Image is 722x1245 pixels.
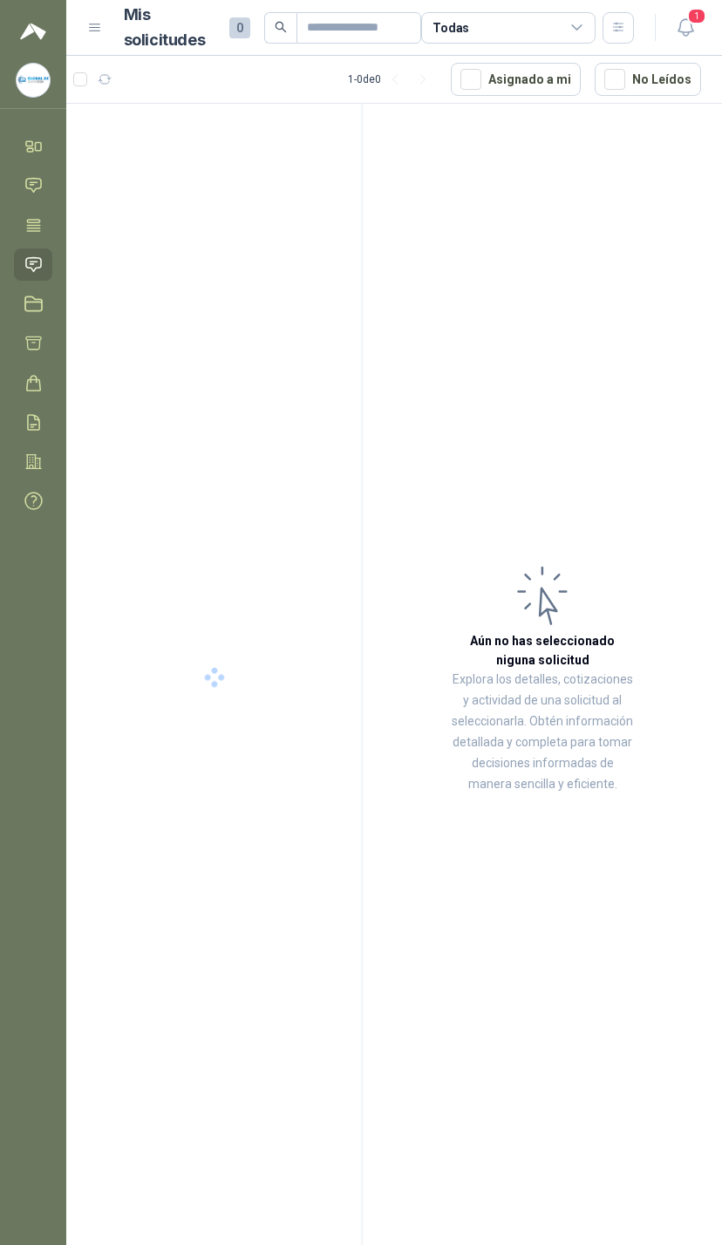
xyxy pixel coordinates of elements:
div: Todas [433,18,469,37]
img: Logo peakr [20,21,46,42]
img: Company Logo [17,64,50,97]
h1: Mis solicitudes [124,3,216,53]
button: 1 [670,12,701,44]
span: 0 [229,17,250,38]
button: No Leídos [595,63,701,96]
h3: Aún no has seleccionado niguna solicitud [450,631,635,670]
span: search [275,21,287,33]
button: Asignado a mi [451,63,581,96]
span: 1 [687,8,706,24]
p: Explora los detalles, cotizaciones y actividad de una solicitud al seleccionarla. Obtén informaci... [450,670,635,795]
div: 1 - 0 de 0 [348,65,437,93]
